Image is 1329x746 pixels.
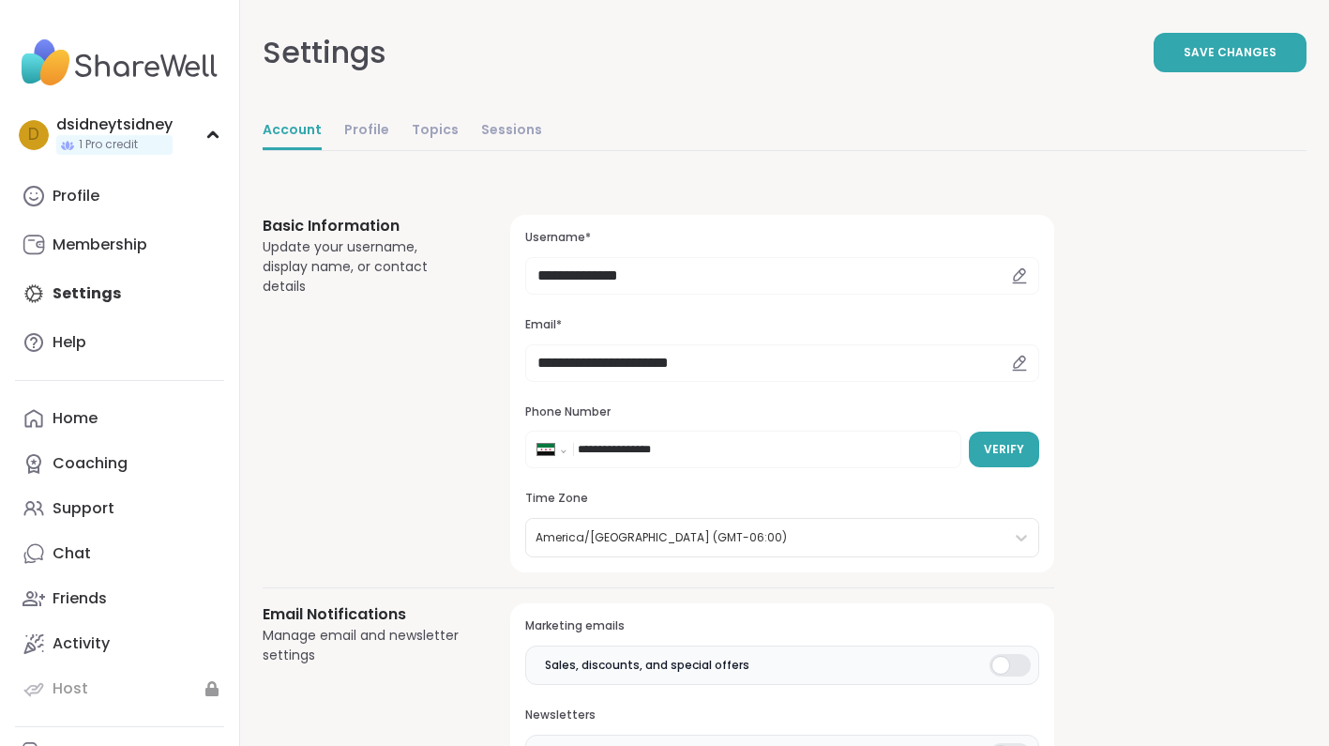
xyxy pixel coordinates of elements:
[525,708,1039,723] h3: Newsletters
[263,30,386,75] div: Settings
[53,543,91,564] div: Chat
[412,113,459,150] a: Topics
[481,113,542,150] a: Sessions
[263,113,322,150] a: Account
[28,123,39,147] span: d
[525,491,1039,507] h3: Time Zone
[1154,33,1306,72] button: Save Changes
[15,576,224,621] a: Friends
[53,453,128,474] div: Coaching
[15,621,224,666] a: Activity
[53,186,99,206] div: Profile
[263,237,465,297] div: Update your username, display name, or contact details
[15,174,224,219] a: Profile
[525,317,1039,333] h3: Email*
[53,498,114,519] div: Support
[15,396,224,441] a: Home
[545,657,749,674] span: Sales, discounts, and special offers
[15,666,224,711] a: Host
[263,603,465,626] h3: Email Notifications
[15,441,224,486] a: Coaching
[53,678,88,699] div: Host
[969,432,1039,467] button: Verify
[15,320,224,365] a: Help
[53,235,147,255] div: Membership
[525,618,1039,634] h3: Marketing emails
[15,30,224,96] img: ShareWell Nav Logo
[53,408,98,429] div: Home
[53,633,110,654] div: Activity
[56,114,173,135] div: dsidneytsidney
[263,626,465,665] div: Manage email and newsletter settings
[53,332,86,353] div: Help
[984,441,1024,458] span: Verify
[263,215,465,237] h3: Basic Information
[15,222,224,267] a: Membership
[79,137,138,153] span: 1 Pro credit
[15,486,224,531] a: Support
[525,404,1039,420] h3: Phone Number
[1184,44,1276,61] span: Save Changes
[15,531,224,576] a: Chat
[525,230,1039,246] h3: Username*
[53,588,107,609] div: Friends
[344,113,389,150] a: Profile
